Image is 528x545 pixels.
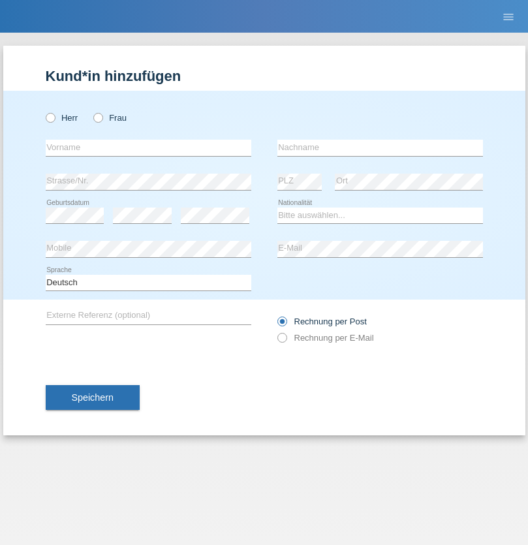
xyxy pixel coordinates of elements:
button: Speichern [46,385,140,410]
h1: Kund*in hinzufügen [46,68,483,84]
input: Frau [93,113,102,121]
label: Rechnung per Post [277,317,367,326]
input: Herr [46,113,54,121]
a: menu [495,12,521,20]
input: Rechnung per E-Mail [277,333,286,349]
i: menu [502,10,515,23]
label: Herr [46,113,78,123]
span: Speichern [72,392,114,403]
label: Frau [93,113,127,123]
input: Rechnung per Post [277,317,286,333]
label: Rechnung per E-Mail [277,333,374,343]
